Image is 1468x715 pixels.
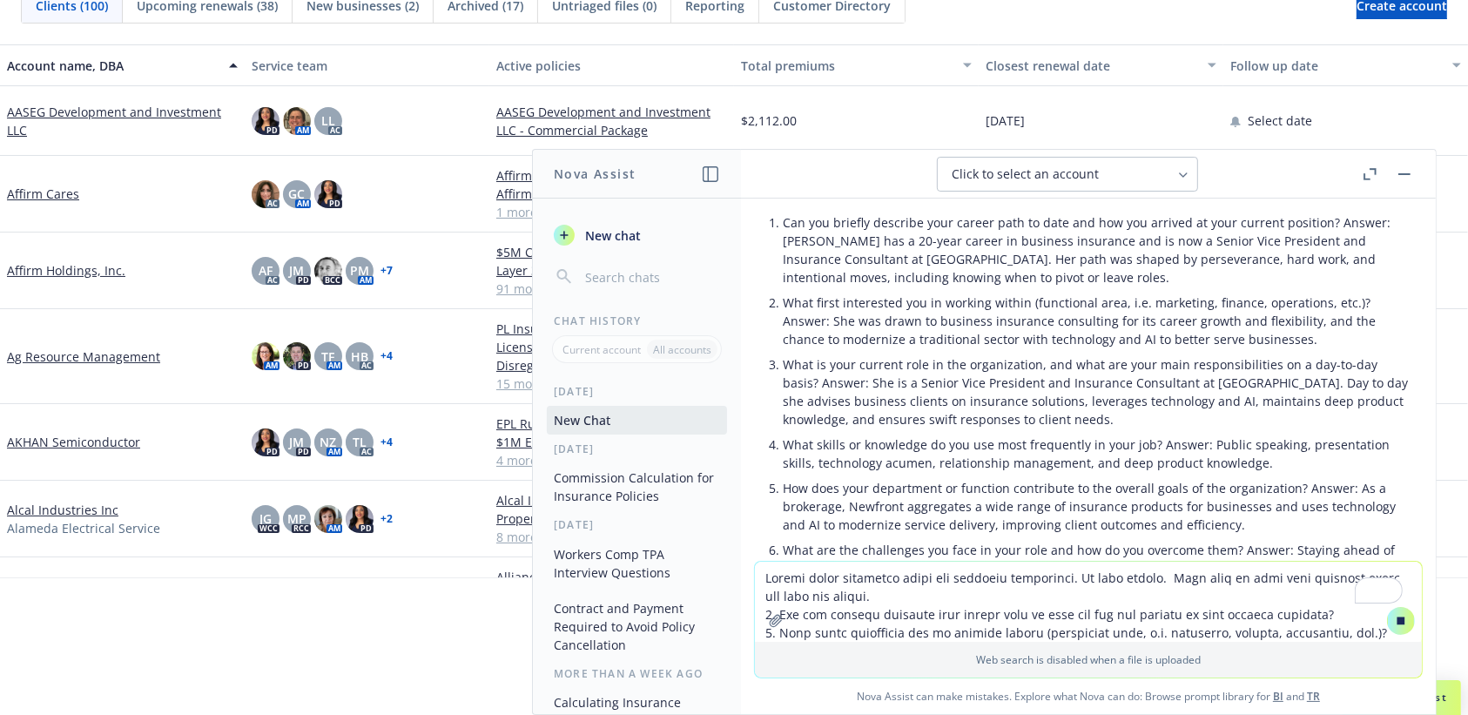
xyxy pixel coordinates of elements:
a: PL Insurance Agents E&O [496,320,727,338]
img: photo [252,107,279,135]
a: + 7 [380,266,393,276]
div: Closest renewal date [986,57,1197,75]
button: Total premiums [734,44,979,86]
a: 91 more [496,280,727,298]
img: photo [252,428,279,456]
p: Can you briefly describe your career path to date and how you arrived at your current position? A... [783,213,1408,287]
span: $2,112.00 [741,111,797,130]
button: Workers Comp TPA Interview Questions [547,540,727,587]
a: 15 more [496,374,727,393]
a: 4 more [496,451,727,469]
span: Click to select an account [952,165,1099,183]
p: How does your department or function contribute to the overall goals of the organization? Answer:... [783,479,1408,534]
a: BI [1273,689,1283,704]
a: TR [1307,689,1320,704]
span: MP [287,509,306,528]
div: Total premiums [741,57,953,75]
span: HB [351,347,368,366]
span: JM [290,261,305,280]
span: [DATE] [986,111,1025,130]
a: + 2 [380,514,393,524]
a: 8 more [496,528,727,546]
img: photo [314,257,342,285]
div: [DATE] [533,384,741,399]
img: photo [283,107,311,135]
img: photo [283,342,311,370]
a: Alliance for Safety and Justice - Excess Liability [496,568,727,604]
span: Alameda Electrical Service [7,519,160,537]
span: LL [321,111,335,130]
img: photo [314,505,342,533]
button: Contract and Payment Required to Avoid Policy Cancellation [547,594,727,659]
button: Follow up date [1223,44,1468,86]
a: + 4 [380,351,393,361]
p: Current account [562,342,641,357]
div: Account name, DBA [7,57,219,75]
span: TL [353,433,367,451]
button: New Chat [547,406,727,435]
span: Nova Assist can make mistakes. Explore what Nova can do: Browse prompt library for and [748,678,1429,714]
input: Search chats [582,265,720,289]
div: Chat History [533,314,741,328]
p: What skills or knowledge do you use most frequently in your job? Answer: Public speaking, present... [783,435,1408,472]
span: PM [350,261,369,280]
p: What is your current role in the organization, and what are your main responsibilities on a day-t... [783,355,1408,428]
button: Active policies [489,44,734,86]
a: AASEG Development and Investment LLC [7,103,238,139]
div: [DATE] [533,517,741,532]
button: Service team [245,44,489,86]
img: photo [346,505,374,533]
p: What are the challenges you face in your role and how do you overcome them? Answer: Staying ahead... [783,541,1408,596]
a: Property [496,509,727,528]
a: AKHAN Semiconductor [7,433,140,451]
textarea: To enrich screen reader interactions, please activate Accessibility in Grammarly extension settings [755,562,1422,642]
a: Affirm Cares [7,185,79,203]
a: + 4 [380,437,393,448]
span: AF [259,261,273,280]
button: New chat [547,219,727,251]
a: 1 more [496,203,727,221]
span: NZ [320,433,337,451]
div: Active policies [496,57,727,75]
a: Alcal Industries Inc [7,501,118,519]
a: $1M Excess $10M Side A [496,433,727,451]
h1: Nova Assist [554,165,636,183]
span: GC [289,185,306,203]
div: More than a week ago [533,666,741,681]
span: Select date [1248,111,1312,130]
div: Service team [252,57,482,75]
a: Layer 3 $5M xs $15M EPL [496,261,727,280]
button: Commission Calculation for Insurance Policies [547,463,727,510]
a: Alcal Industries Inc - Crime [496,491,727,509]
a: Affirm Cares - Commercial Umbrella [496,166,727,185]
button: Closest renewal date [979,44,1223,86]
span: New chat [582,226,641,245]
span: JG [259,509,272,528]
a: License bond | Duplicate Entry Disregard [496,338,727,374]
p: Web search is disabled when a file is uploaded [765,652,1411,667]
div: [DATE] [533,442,741,456]
span: TF [322,347,335,366]
span: JM [290,433,305,451]
a: Affirm Holdings, Inc. [7,261,125,280]
img: photo [252,342,279,370]
a: AASEG Development and Investment LLC - Commercial Package [496,103,727,139]
button: Click to select an account [937,157,1198,192]
img: photo [252,180,279,208]
a: EPL Runoff [496,415,727,433]
img: photo [314,180,342,208]
a: Ag Resource Management [7,347,160,366]
a: Affirm Cares - Commercial Package [496,185,727,203]
p: What first interested you in working within (functional area, i.e. marketing, finance, operations... [783,293,1408,348]
p: All accounts [653,342,711,357]
a: $5M Canada D&O [496,243,727,261]
div: Follow up date [1230,57,1442,75]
